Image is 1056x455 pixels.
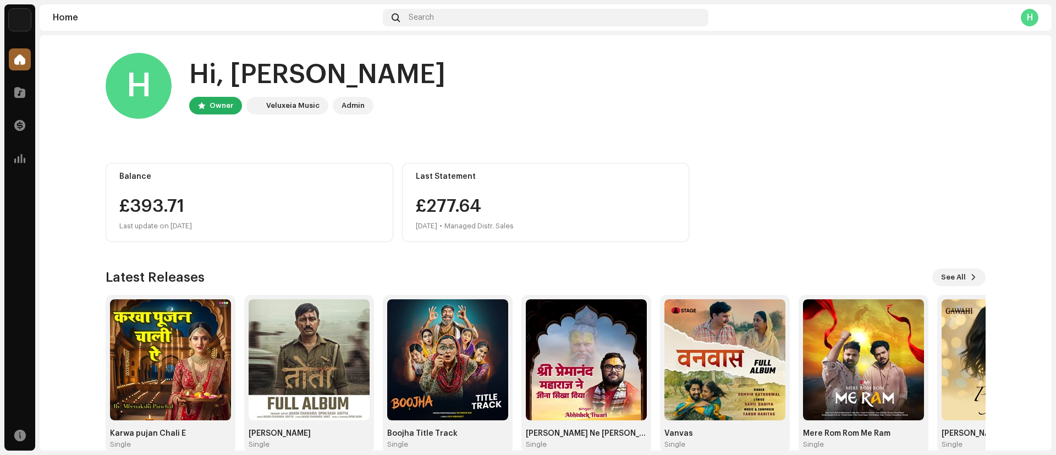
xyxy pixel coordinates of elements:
button: See All [932,268,986,286]
div: Admin [342,99,365,112]
div: Last Statement [416,172,676,181]
div: Mere Rom Rom Me Ram [803,429,924,438]
div: Veluxeia Music [266,99,320,112]
div: Single [526,440,547,449]
div: [PERSON_NAME] Ne [PERSON_NAME] [526,429,647,438]
div: Managed Distr. Sales [444,220,514,233]
div: Boojha Title Track [387,429,508,438]
div: Hi, [PERSON_NAME] [189,57,446,92]
img: c8159f2b-e333-4904-9b1c-b0d0d9d6f00a [387,299,508,420]
div: Single [249,440,269,449]
span: Search [409,13,434,22]
div: Home [53,13,378,22]
img: 5e0b14aa-8188-46af-a2b3-2644d628e69a [249,99,262,112]
div: Karwa pujan Chali E [110,429,231,438]
div: [DATE] [416,220,437,233]
div: Single [110,440,131,449]
img: 236c3b55-b8ef-4296-bd4d-d637df382760 [110,299,231,420]
div: Single [803,440,824,449]
div: Balance [119,172,380,181]
span: See All [941,266,966,288]
div: Vanvas [664,429,785,438]
re-o-card-value: Balance [106,163,393,242]
div: Single [387,440,408,449]
img: 5e0b14aa-8188-46af-a2b3-2644d628e69a [9,9,31,31]
img: d151accb-7999-4fee-923c-33ae4ecde5c7 [664,299,785,420]
re-o-card-value: Last Statement [402,163,690,242]
div: H [1021,9,1038,26]
div: Single [664,440,685,449]
div: Single [942,440,963,449]
div: Owner [210,99,233,112]
div: • [439,220,442,233]
div: H [106,53,172,119]
img: 5dd837e5-66a4-4f85-a111-30b0c8c76b52 [249,299,370,420]
div: Last update on [DATE] [119,220,380,233]
img: f274866f-7412-4ee5-a8c0-7fb7619a764e [526,299,647,420]
h3: Latest Releases [106,268,205,286]
img: fef075d5-b307-4bb7-aca2-82e370bb9dd7 [803,299,924,420]
div: [PERSON_NAME] [249,429,370,438]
